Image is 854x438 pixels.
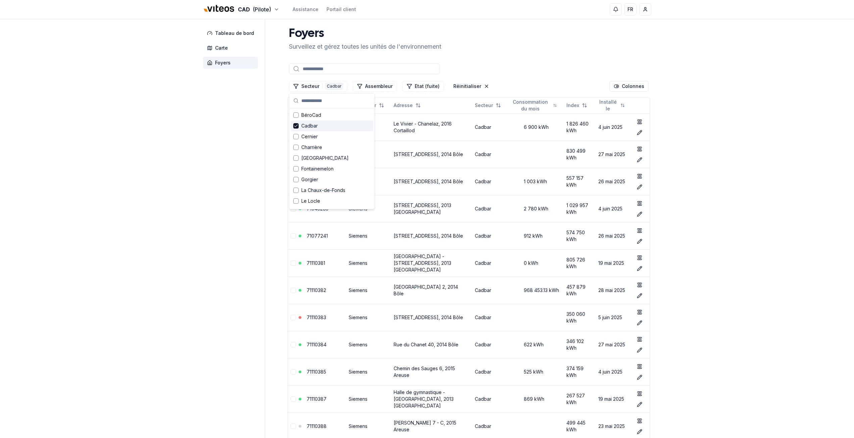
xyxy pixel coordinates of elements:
a: 71110385 [307,369,326,375]
td: Siemens [346,277,391,304]
td: Cadbar [472,358,508,385]
div: 574 750 kWh [566,229,593,243]
td: 28 mai 2025 [596,277,632,304]
a: 71077241 [307,233,328,239]
button: Sélectionner la ligne [291,288,296,293]
button: Sélectionner la ligne [291,260,296,266]
td: Cadbar [472,168,508,195]
span: Foyers [215,59,231,66]
td: 4 juin 2025 [596,195,632,222]
span: Consommation du mois [510,99,551,112]
a: 71110381 [307,260,325,266]
div: 968 453.13 kWh [510,287,561,294]
span: Maladière BT [301,208,331,215]
a: [STREET_ADDRESS], 2014 Bôle [394,151,463,157]
button: Sélectionner la ligne [291,369,296,375]
td: Siemens [346,222,391,249]
div: 457 879 kWh [566,284,593,297]
button: Not sorted. Click to sort ascending. [562,100,591,111]
div: 805 726 kWh [566,256,593,270]
button: FR [624,3,637,15]
div: 350 060 kWh [566,311,593,324]
td: Cadbar [472,277,508,304]
div: 525 kWh [510,369,561,375]
a: [GEOGRAPHIC_DATA] 2, 2014 Bôle [394,284,458,296]
td: 4 juin 2025 [596,358,632,385]
div: 374 159 kWh [566,365,593,379]
a: 71110388 [307,423,326,429]
div: 622 kWh [510,341,561,348]
span: Adresse [394,102,413,109]
td: Siemens [346,385,391,412]
td: Siemens [346,358,391,385]
a: Halle de gymnastique - [GEOGRAPHIC_DATA], 2013 [GEOGRAPHIC_DATA] [394,389,454,408]
button: Not sorted. Click to sort ascending. [506,100,561,111]
div: 1 029 957 kWh [566,202,593,215]
span: Installé le [598,99,618,112]
td: 27 mai 2025 [596,331,632,358]
td: 26 mai 2025 [596,168,632,195]
span: Gorgier [301,176,318,183]
div: 267 527 kWh [566,392,593,406]
td: Cadbar [472,141,508,168]
td: Siemens [346,304,391,331]
span: Charrière [301,144,322,151]
div: 912 kWh [510,233,561,239]
button: Sélectionner la ligne [291,396,296,402]
span: [GEOGRAPHIC_DATA] [301,155,349,161]
td: Cadbar [472,195,508,222]
a: [GEOGRAPHIC_DATA] - [STREET_ADDRESS], 2013 [GEOGRAPHIC_DATA] [394,253,451,273]
span: FR [627,6,633,13]
td: Cadbar [472,304,508,331]
a: [STREET_ADDRESS], 2014 Bôle [394,179,463,184]
button: Not sorted. Click to sort ascending. [471,100,505,111]
span: La Chaux-de-Fonds [301,187,345,194]
td: 4 juin 2025 [596,113,632,141]
h1: Foyers [289,27,441,41]
button: Sélectionner la ligne [291,233,296,239]
span: Tableau de bord [215,30,254,37]
a: [STREET_ADDRESS], 2014 Bôle [394,233,463,239]
div: 1 003 kWh [510,178,561,185]
span: (Pilote) [253,5,271,13]
td: 27 mai 2025 [596,141,632,168]
span: Secteur [475,102,493,109]
button: CAD(Pilote) [203,2,279,17]
td: Cadbar [472,331,508,358]
button: Filtrer les lignes [402,81,444,92]
a: [PERSON_NAME] 7 - C, 2015 Areuse [394,420,456,432]
div: 2 780 kWh [510,205,561,212]
div: 869 kWh [510,396,561,402]
div: Cadbar [325,83,343,90]
button: Filtrer les lignes [289,81,347,92]
a: [STREET_ADDRESS], 2013 [GEOGRAPHIC_DATA] [394,202,451,215]
td: Cadbar [472,249,508,277]
div: 557 157 kWh [566,175,593,188]
td: Siemens [346,331,391,358]
td: Cadbar [472,113,508,141]
button: Not sorted. Click to sort ascending. [594,100,629,111]
a: Foyers [203,57,261,69]
div: 6 900 kWh [510,124,561,131]
div: 1 826 460 kWh [566,120,593,134]
a: 71110382 [307,287,326,293]
a: Carte [203,42,261,54]
a: 71110384 [307,342,326,347]
td: 19 mai 2025 [596,385,632,412]
td: 26 mai 2025 [596,222,632,249]
a: 71110383 [307,314,326,320]
button: Cocher les colonnes [609,81,649,92]
td: 5 juin 2025 [596,304,632,331]
a: Assistance [293,6,318,13]
a: Portail client [326,6,356,13]
td: Cadbar [472,222,508,249]
a: Rue du Chanet 40, 2014 Bôle [394,342,458,347]
td: Siemens [346,249,391,277]
a: Chemin des Sauges 6, 2015 Areuse [394,366,455,378]
a: Le Vivier - Chanelaz, 2016 Cortaillod [394,121,452,133]
a: 71043285 [307,206,329,211]
span: Le Locle [301,198,320,204]
td: 19 mai 2025 [596,249,632,277]
button: Filtrer les lignes [353,81,397,92]
span: Index [566,102,579,109]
